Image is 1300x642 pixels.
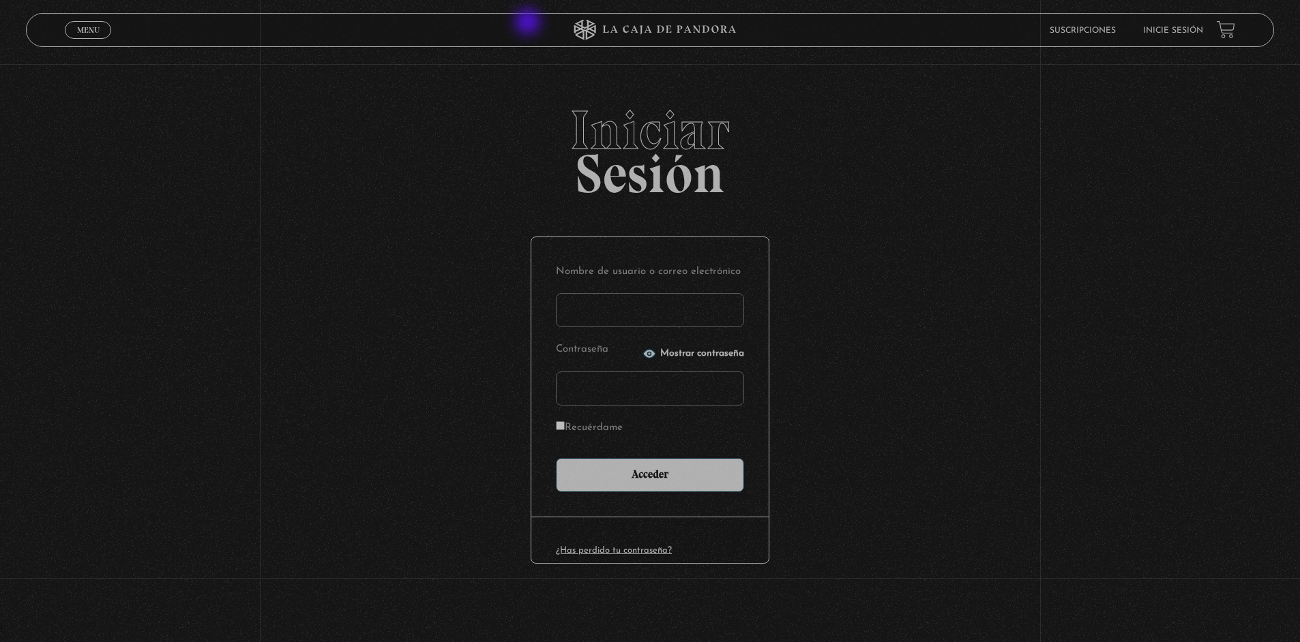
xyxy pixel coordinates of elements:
a: View your shopping cart [1217,20,1235,39]
label: Recuérdame [556,418,623,439]
input: Acceder [556,458,744,492]
span: Mostrar contraseña [660,349,744,358]
input: Recuérdame [556,421,565,430]
span: Cerrar [72,37,104,47]
h2: Sesión [26,103,1274,190]
label: Contraseña [556,339,638,361]
a: Suscripciones [1050,27,1116,35]
a: Inicie sesión [1143,27,1203,35]
span: Menu [77,26,100,34]
button: Mostrar contraseña [642,347,744,361]
label: Nombre de usuario o correo electrónico [556,262,744,283]
a: ¿Has perdido tu contraseña? [556,546,672,555]
span: Iniciar [26,103,1274,157]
